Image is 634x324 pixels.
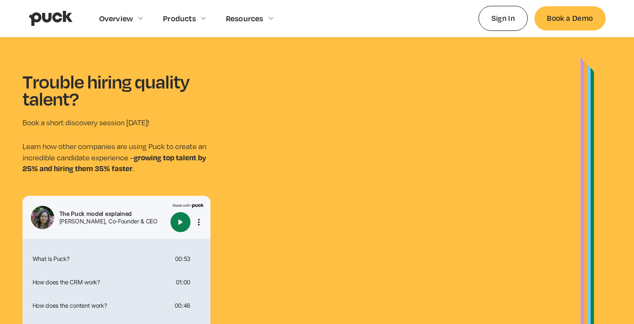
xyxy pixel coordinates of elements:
[23,141,211,174] p: Learn how other companies are using Puck to create an incredible candidate experience – .
[26,249,208,269] div: What is Puck?00:53More options
[23,117,211,128] p: Book a short discovery session [DATE]!
[170,212,190,232] button: Play
[534,6,605,30] a: Book a Demo
[26,296,208,316] div: How does the content work?00:46More options
[176,279,190,285] div: 01:00
[173,202,204,208] img: Made with Puck
[59,218,168,224] div: [PERSON_NAME], Co-Founder & CEO
[31,206,54,229] img: Tali Rapaport headshot
[479,6,528,30] a: Sign In
[226,14,263,23] div: Resources
[29,279,173,285] div: How does the CRM work?
[29,256,172,262] div: What is Puck?
[29,303,171,309] div: How does the content work?
[23,152,206,174] strong: growing top talent by 25% and hiring them 35% faster
[99,14,133,23] div: Overview
[59,211,168,217] div: The Puck model explained
[194,217,204,227] button: More options
[23,73,206,107] h1: Trouble hiring quality talent?
[26,272,208,292] div: How does the CRM work?01:00More options
[175,256,190,262] div: 00:53
[163,14,196,23] div: Products
[175,303,190,309] div: 00:46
